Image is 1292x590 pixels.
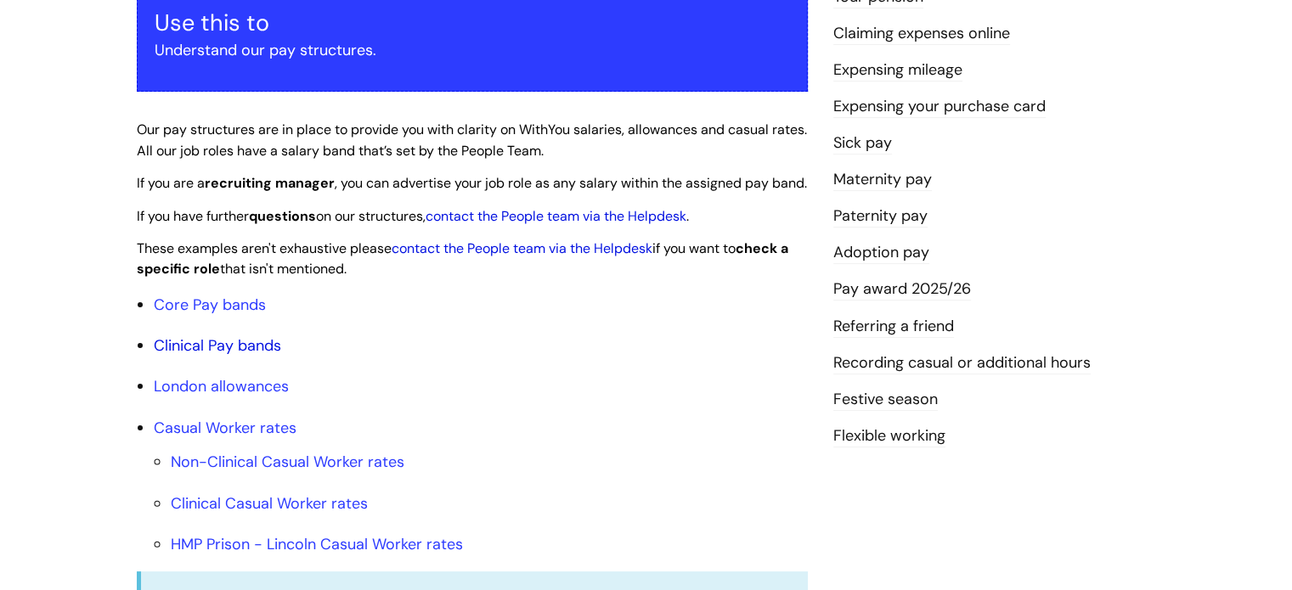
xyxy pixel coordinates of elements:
a: Core Pay bands [154,295,266,315]
a: Recording casual or additional hours [833,352,1091,374]
p: Understand our pay structures. [155,37,790,64]
a: Flexible working [833,425,945,447]
span: If you are a , you can advertise your job role as any salary within the assigned pay band. [137,174,807,192]
strong: recruiting manager [205,174,335,192]
a: Clinical Casual Worker rates [171,493,368,514]
a: Adoption pay [833,242,929,264]
span: If you have further on our structures, . [137,207,689,225]
span: Our pay structures are in place to provide you with clarity on WithYou salaries, allowances and c... [137,121,807,160]
a: Casual Worker rates [154,418,296,438]
span: These examples aren't exhaustive please if you want to that isn't mentioned. [137,239,788,278]
h3: Use this to [155,9,790,37]
a: Paternity pay [833,205,928,228]
a: Sick pay [833,132,892,155]
a: HMP Prison - Lincoln Casual Worker rates [171,534,463,554]
a: Clinical Pay bands [154,335,281,356]
a: Expensing your purchase card [833,96,1046,118]
strong: questions [249,207,316,225]
a: Claiming expenses online [833,23,1010,45]
a: Referring a friend [833,316,954,338]
a: Maternity pay [833,169,932,191]
a: Expensing mileage [833,59,962,81]
a: Non-Clinical Casual Worker rates [171,452,404,472]
a: London allowances [154,376,289,396]
a: Festive season [833,389,938,411]
a: contact the People team via the Helpdesk [426,207,686,225]
a: Pay award 2025/26 [833,278,971,301]
a: contact the People team via the Helpdesk [392,239,652,257]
